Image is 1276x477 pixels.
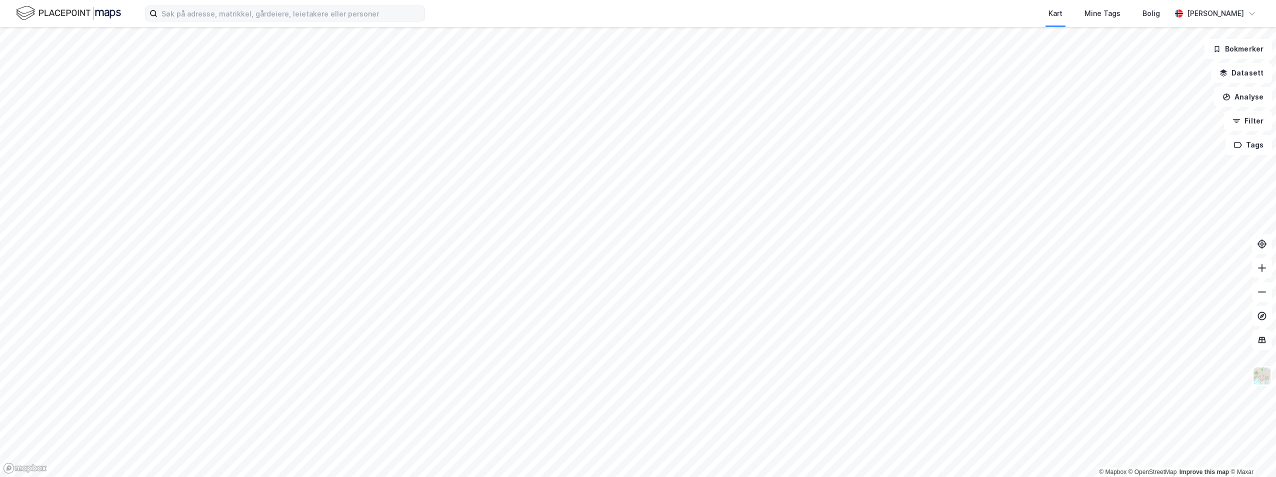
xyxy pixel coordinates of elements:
iframe: Chat Widget [1226,429,1276,477]
div: Kart [1048,7,1062,19]
div: Kontrollprogram for chat [1226,429,1276,477]
div: [PERSON_NAME] [1187,7,1244,19]
div: Mine Tags [1084,7,1120,19]
div: Bolig [1142,7,1160,19]
input: Søk på adresse, matrikkel, gårdeiere, leietakere eller personer [157,6,424,21]
img: logo.f888ab2527a4732fd821a326f86c7f29.svg [16,4,121,22]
